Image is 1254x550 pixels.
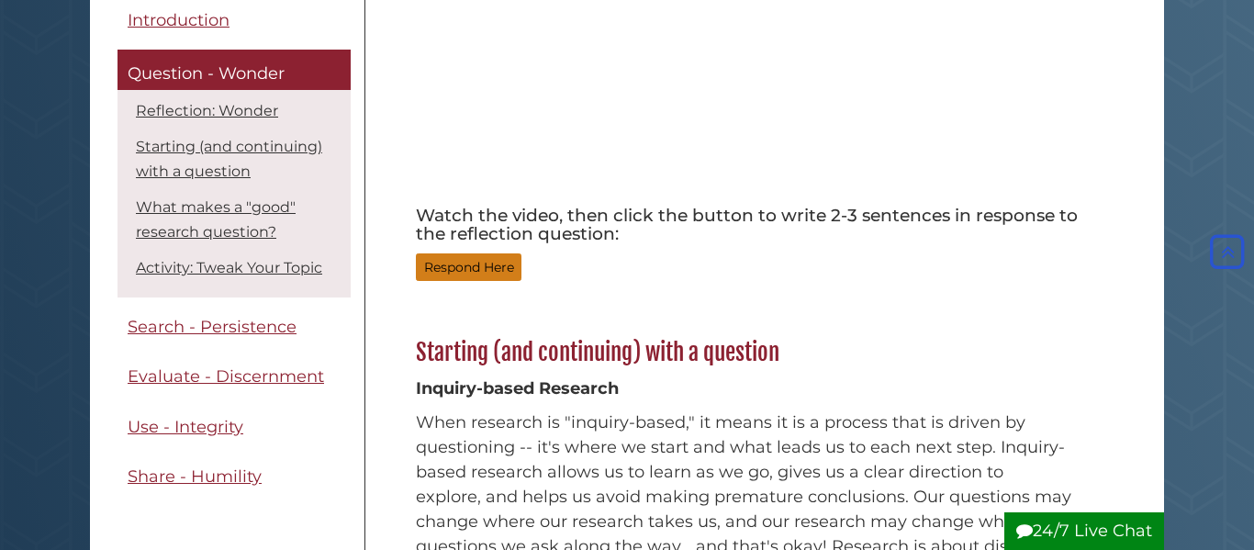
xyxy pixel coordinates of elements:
[118,51,351,91] a: Question - Wonder
[136,259,322,276] a: Activity: Tweak Your Topic
[128,317,297,337] span: Search - Persistence
[118,457,351,499] a: Share - Humility
[1004,512,1164,550] button: 24/7 Live Chat
[136,102,278,119] a: Reflection: Wonder
[128,367,324,387] span: Evaluate - Discernment
[407,338,1109,367] h2: Starting (and continuing) with a question
[136,198,296,241] a: What makes a "good" research question?
[416,253,521,282] button: Respond Here
[118,307,351,348] a: Search - Persistence
[136,138,322,180] a: Starting (and continuing) with a question
[118,407,351,448] a: Use - Integrity
[128,417,243,437] span: Use - Integrity
[1205,241,1249,262] a: Back to Top
[416,207,1100,244] h5: Watch the video, then click the button to write 2-3 sentences in response to the reflection quest...
[416,378,619,398] strong: Inquiry-based Research
[128,10,230,30] span: Introduction
[128,64,285,84] span: Question - Wonder
[128,467,262,488] span: Share - Humility
[118,357,351,398] a: Evaluate - Discernment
